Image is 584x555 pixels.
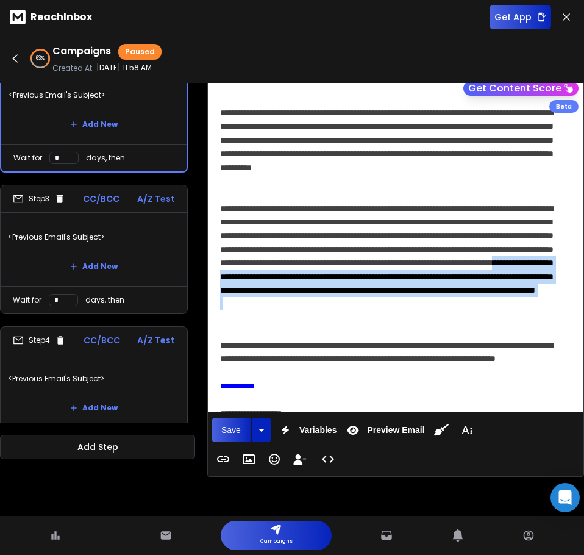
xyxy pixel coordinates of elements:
[83,193,119,205] p: CC/BCC
[212,418,251,442] button: Save
[455,418,479,442] button: More Text
[297,425,340,435] span: Variables
[84,334,120,346] p: CC/BCC
[430,418,453,442] button: Clean HTML
[9,78,179,112] p: <Previous Email's Subject>
[549,100,579,113] div: Beta
[85,295,124,305] p: days, then
[86,153,125,163] p: days, then
[13,335,66,346] div: Step 4
[36,55,45,62] p: 63 %
[237,447,260,471] button: Insert Image (Ctrl+P)
[274,418,340,442] button: Variables
[341,418,427,442] button: Preview Email
[52,44,111,60] h1: Campaigns
[60,112,127,137] button: Add New
[60,396,127,420] button: Add New
[260,535,293,548] p: Campaigns
[137,193,175,205] p: A/Z Test
[288,447,312,471] button: Insert Unsubscribe Link
[212,447,235,471] button: Insert Link (Ctrl+K)
[8,362,180,396] p: <Previous Email's Subject>
[118,44,162,60] div: Paused
[490,5,551,29] button: Get App
[60,254,127,279] button: Add New
[13,295,41,305] p: Wait for
[365,425,427,435] span: Preview Email
[13,153,42,163] p: Wait for
[463,81,579,96] button: Get Content Score
[316,447,340,471] button: Code View
[30,10,92,24] p: ReachInbox
[263,447,286,471] button: Emoticons
[52,63,94,73] p: Created At:
[13,193,65,204] div: Step 3
[137,334,175,346] p: A/Z Test
[550,483,580,512] div: Open Intercom Messenger
[8,220,180,254] p: <Previous Email's Subject>
[96,63,152,73] p: [DATE] 11:58 AM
